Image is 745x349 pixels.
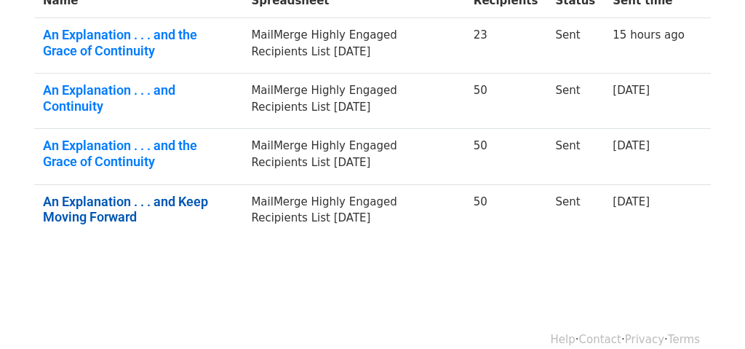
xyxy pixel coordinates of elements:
td: MailMerge Highly Engaged Recipients List [DATE] [242,184,464,240]
td: 50 [465,74,547,129]
td: 50 [465,129,547,184]
a: [DATE] [613,139,650,152]
a: An Explanation . . . and the Grace of Continuity [43,27,234,58]
td: Sent [546,184,604,240]
a: Contact [579,333,621,346]
td: Sent [546,18,604,74]
a: Help [551,333,575,346]
td: Sent [546,74,604,129]
iframe: Chat Widget [672,279,745,349]
td: MailMerge Highly Engaged Recipients List [DATE] [242,129,464,184]
a: Terms [668,333,700,346]
td: MailMerge Highly Engaged Recipients List [DATE] [242,74,464,129]
a: An Explanation . . . and Continuity [43,82,234,114]
a: An Explanation . . . and Keep Moving Forward [43,194,234,225]
a: 15 hours ago [613,28,685,42]
a: [DATE] [613,195,650,208]
a: An Explanation . . . and the Grace of Continuity [43,138,234,169]
a: [DATE] [613,84,650,97]
td: 50 [465,184,547,240]
a: Privacy [625,333,664,346]
td: Sent [546,129,604,184]
td: 23 [465,18,547,74]
td: MailMerge Highly Engaged Recipients List [DATE] [242,18,464,74]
